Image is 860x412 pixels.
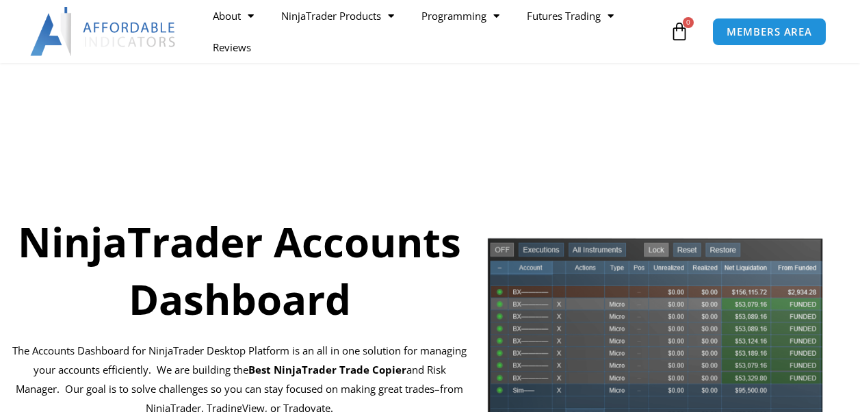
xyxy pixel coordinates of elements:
[434,382,440,396] span: –
[649,12,709,51] a: 0
[199,31,265,63] a: Reviews
[712,18,826,46] a: MEMBERS AREA
[248,363,406,376] strong: Best NinjaTrader Trade Copier
[10,213,469,328] h1: NinjaTrader Accounts Dashboard
[683,17,694,28] span: 0
[30,7,177,56] img: LogoAI | Affordable Indicators – NinjaTrader
[727,27,812,37] span: MEMBERS AREA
